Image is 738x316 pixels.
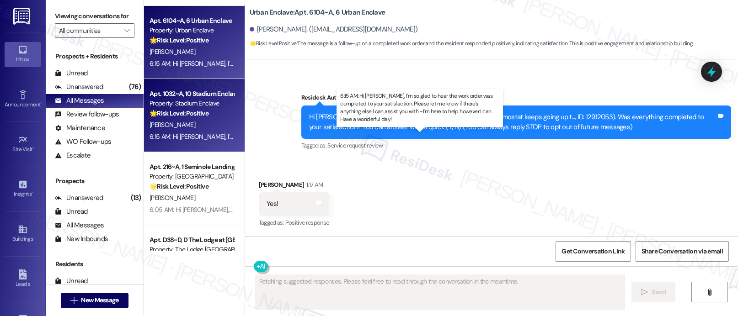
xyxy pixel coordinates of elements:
[128,191,144,205] div: (13)
[301,93,731,105] div: Residesk Automated Survey
[55,110,119,119] div: Review follow-ups
[150,194,195,202] span: [PERSON_NAME]
[304,180,323,190] div: 1:17 AM
[59,23,120,38] input: All communities
[340,92,499,124] p: 6:15 AM: Hi [PERSON_NAME], I'm so glad to hear the work order was completed to your satisfaction....
[55,234,108,244] div: New Inbounds
[55,68,88,78] div: Unread
[250,39,694,48] span: : The message is a follow-up on a completed work order and the resident responded positively, ind...
[55,276,88,286] div: Unread
[70,297,77,304] i: 
[285,219,329,226] span: Positive response
[13,8,32,25] img: ResiDesk Logo
[150,59,727,68] div: 6:15 AM: Hi [PERSON_NAME], I'm so glad to hear the work order was completed to your satisfaction....
[5,177,41,201] a: Insights •
[150,172,234,181] div: Property: [GEOGRAPHIC_DATA]
[259,216,329,229] div: Tagged as:
[46,176,144,186] div: Prospects
[55,193,103,203] div: Unanswered
[250,8,385,17] b: Urban Enclave: Apt. 6104~A, 6 Urban Enclave
[250,40,297,47] strong: 🌟 Risk Level: Positive
[81,295,118,305] span: New Message
[259,180,329,193] div: [PERSON_NAME]
[150,109,209,117] strong: 🌟 Risk Level: Positive
[55,123,105,133] div: Maintenance
[46,259,144,269] div: Residents
[46,52,144,61] div: Prospects + Residents
[309,112,717,132] div: Hi [PERSON_NAME]! I'm checking in on your latest work order (thermostat keeps going up t..., ID: ...
[150,132,727,141] div: 6:15 AM: Hi [PERSON_NAME], I'm so glad to hear the work order was completed to your satisfaction....
[256,275,625,309] textarea: Fetching suggested responses. Please feel free to read through the conversation in the meantime.
[150,162,234,172] div: Apt. 216~A, 1 Seminole Landing
[642,247,723,256] span: Share Conversation via email
[127,80,144,94] div: (76)
[41,100,42,106] span: •
[636,241,729,262] button: Share Conversation via email
[33,145,34,151] span: •
[267,199,278,209] div: Yes!
[150,99,234,108] div: Property: Stadium Enclave
[55,221,104,230] div: All Messages
[5,267,41,291] a: Leads
[301,139,731,152] div: Tagged as:
[150,89,234,99] div: Apt. 1032~A, 10 Stadium Enclave
[124,27,129,34] i: 
[5,42,41,67] a: Inbox
[327,142,383,149] span: Service request review
[562,247,625,256] span: Get Conversation Link
[32,190,33,196] span: •
[150,121,195,129] span: [PERSON_NAME]
[150,235,234,245] div: Apt. D38~D, D The Lodge at [GEOGRAPHIC_DATA]
[641,289,648,296] i: 
[55,207,88,216] div: Unread
[706,289,713,296] i: 
[631,282,676,302] button: Send
[55,82,103,92] div: Unanswered
[150,16,234,26] div: Apt. 6104~A, 6 Urban Enclave
[5,132,41,157] a: Site Visit •
[150,205,729,214] div: 6:05 AM: Hi [PERSON_NAME], I'm so glad to hear the work order was completed to your satisfaction....
[556,241,631,262] button: Get Conversation Link
[150,36,209,44] strong: 🌟 Risk Level: Positive
[250,25,418,34] div: [PERSON_NAME]. ([EMAIL_ADDRESS][DOMAIN_NAME])
[150,47,195,56] span: [PERSON_NAME]
[652,287,666,297] span: Send
[55,151,91,160] div: Escalate
[5,221,41,246] a: Buildings
[150,182,209,190] strong: 🌟 Risk Level: Positive
[150,245,234,254] div: Property: The Lodge [GEOGRAPHIC_DATA]
[55,9,134,23] label: Viewing conversations for
[55,137,111,147] div: WO Follow-ups
[55,96,104,105] div: All Messages
[150,26,234,35] div: Property: Urban Enclave
[61,293,128,308] button: New Message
